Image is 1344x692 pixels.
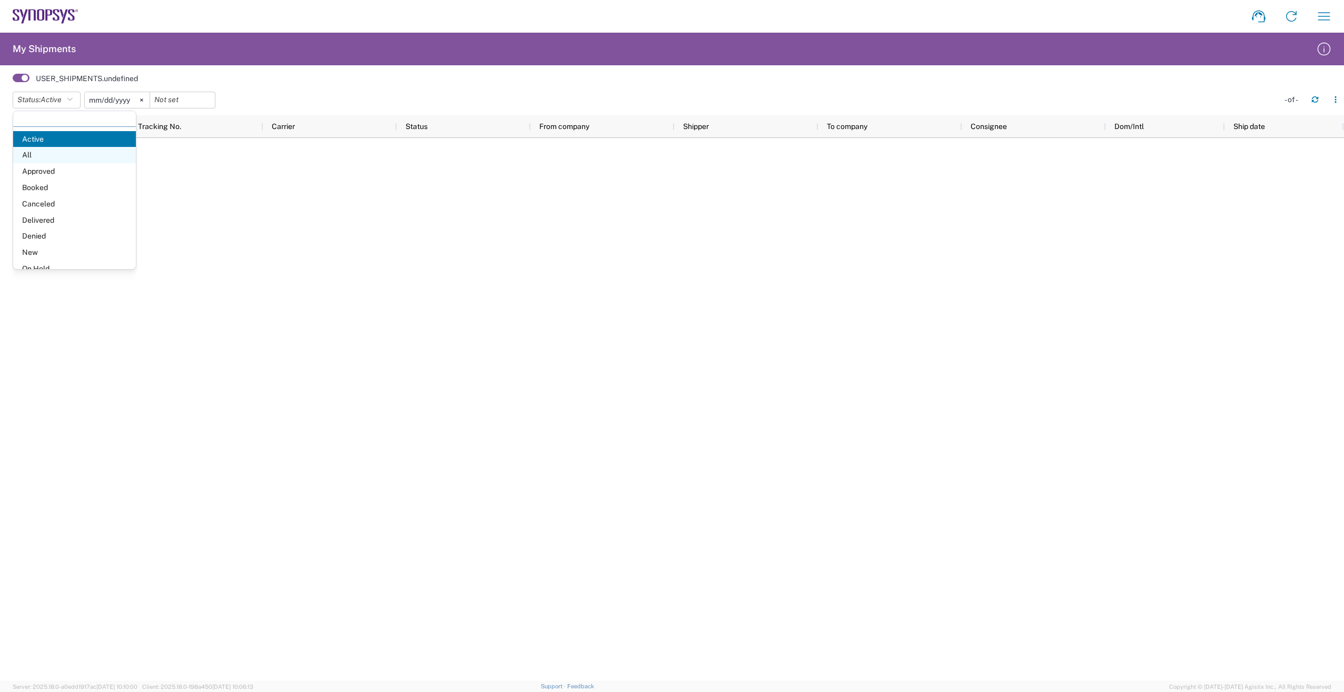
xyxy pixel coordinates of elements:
button: Status:Active [13,92,81,108]
span: Client: 2025.18.0-198a450 [142,684,253,690]
span: Copyright © [DATE]-[DATE] Agistix Inc., All Rights Reserved [1169,682,1331,691]
span: Active [41,95,62,104]
span: Booked [13,180,136,196]
span: Dom/Intl [1114,122,1144,131]
span: [DATE] 10:06:13 [212,684,253,690]
span: Shipper [683,122,709,131]
span: Canceled [13,196,136,212]
span: On Hold [13,261,136,277]
div: - of - [1284,95,1303,104]
input: Not set [85,92,150,108]
span: Active [13,131,136,147]
span: To company [827,122,867,131]
span: Approved [13,163,136,180]
a: Support [541,683,567,689]
label: USER_SHIPMENTS.undefined [36,74,138,83]
span: Tracking No. [138,122,181,131]
a: Feedback [567,683,594,689]
span: Consignee [971,122,1007,131]
span: Delivered [13,212,136,229]
span: Carrier [272,122,295,131]
span: Status [406,122,428,131]
span: Denied [13,228,136,244]
h2: My Shipments [13,43,76,55]
span: Ship date [1233,122,1265,131]
span: [DATE] 10:10:00 [96,684,137,690]
span: Server: 2025.18.0-a0edd1917ac [13,684,137,690]
input: Not set [150,92,215,108]
span: All [13,147,136,163]
span: From company [539,122,589,131]
span: New [13,244,136,261]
